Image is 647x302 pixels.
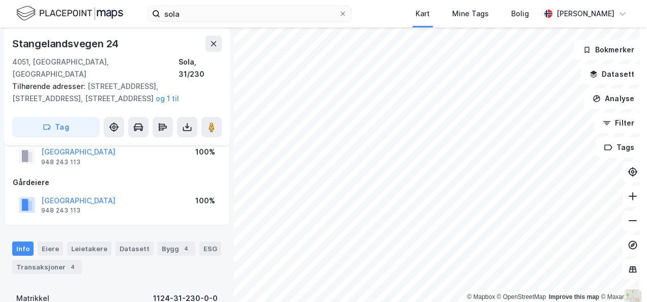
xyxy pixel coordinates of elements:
div: Sola, 31/230 [179,56,222,80]
div: Bolig [511,8,529,20]
button: Datasett [581,64,643,84]
div: Info [12,241,34,256]
a: Mapbox [467,293,495,300]
iframe: Chat Widget [596,253,647,302]
button: Tags [596,137,643,158]
div: Leietakere [67,241,111,256]
div: 948 243 113 [41,158,80,166]
div: [PERSON_NAME] [556,8,614,20]
button: Filter [594,113,643,133]
div: 100% [195,146,215,158]
button: Analyse [584,88,643,109]
div: Transaksjoner [12,260,82,274]
div: Kart [416,8,430,20]
input: Søk på adresse, matrikkel, gårdeiere, leietakere eller personer [160,6,339,21]
span: Tilhørende adresser: [12,82,87,90]
button: Tag [12,117,100,137]
div: 4 [68,262,78,272]
div: 948 243 113 [41,206,80,215]
div: 100% [195,195,215,207]
div: Stangelandsvegen 24 [12,36,121,52]
a: Improve this map [549,293,599,300]
img: logo.f888ab2527a4732fd821a326f86c7f29.svg [16,5,123,22]
div: Datasett [115,241,154,256]
div: Mine Tags [452,8,489,20]
div: Bygg [158,241,195,256]
div: 4 [181,244,191,254]
div: Kontrollprogram for chat [596,253,647,302]
div: ESG [199,241,221,256]
div: Gårdeiere [13,176,221,189]
div: [STREET_ADDRESS], [STREET_ADDRESS], [STREET_ADDRESS] [12,80,214,105]
a: OpenStreetMap [497,293,546,300]
div: Eiere [38,241,63,256]
button: Bokmerker [574,40,643,60]
div: 4051, [GEOGRAPHIC_DATA], [GEOGRAPHIC_DATA] [12,56,179,80]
